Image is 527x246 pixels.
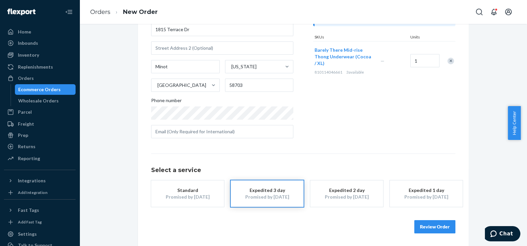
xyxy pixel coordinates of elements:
div: Settings [18,231,37,237]
a: New Order [123,8,158,16]
div: Returns [18,143,35,150]
button: Open account menu [502,5,515,19]
a: Add Integration [4,189,76,197]
input: City [151,60,220,73]
div: Standard [161,187,214,194]
a: Prep [4,130,76,141]
img: Flexport logo [7,9,35,15]
button: Expedited 2 dayPromised by [DATE] [310,180,383,207]
div: Fast Tags [18,207,39,214]
input: ZIP Code [225,79,294,92]
div: Integrations [18,177,46,184]
a: Inventory [4,50,76,60]
button: Close Navigation [62,5,76,19]
button: Expedited 3 dayPromised by [DATE] [231,180,304,207]
div: Promised by [DATE] [320,194,373,200]
div: Replenishments [18,64,53,70]
span: Barely There Mid-rise Thong Underwear (Cocoa / XL) [315,47,371,66]
div: Remove Item [447,58,454,64]
a: Wholesale Orders [15,95,76,106]
input: Quantity [410,54,439,67]
a: Add Fast Tag [4,218,76,226]
button: Open Search Box [473,5,486,19]
a: Orders [4,73,76,84]
span: 810114046661 [315,70,342,75]
div: Promised by [DATE] [400,194,453,200]
button: Integrations [4,175,76,186]
a: Ecommerce Orders [15,84,76,95]
input: Street Address [151,23,293,36]
div: Add Integration [18,190,47,195]
span: Phone number [151,97,182,106]
a: Inbounds [4,38,76,48]
div: [US_STATE] [231,63,257,70]
div: Reporting [18,155,40,162]
a: Orders [90,8,110,16]
div: Parcel [18,109,32,115]
div: Wholesale Orders [18,97,59,104]
input: [US_STATE] [231,63,231,70]
div: Promised by [DATE] [161,194,214,200]
button: Help Center [508,106,521,140]
div: Freight [18,121,34,127]
div: Expedited 2 day [320,187,373,194]
button: Fast Tags [4,205,76,215]
div: Promised by [DATE] [241,194,294,200]
div: SKUs [313,34,409,41]
button: Expedited 1 dayPromised by [DATE] [390,180,463,207]
div: Expedited 3 day [241,187,294,194]
div: Add Fast Tag [18,219,42,225]
ol: breadcrumbs [85,2,163,22]
button: StandardPromised by [DATE] [151,180,224,207]
span: 3 available [346,70,364,75]
a: Settings [4,229,76,239]
div: Orders [18,75,34,82]
button: Review Order [414,220,455,233]
input: [GEOGRAPHIC_DATA] [157,82,157,89]
h1: Select a service [151,167,455,174]
div: Home [18,29,31,35]
div: Expedited 1 day [400,187,453,194]
a: Home [4,27,76,37]
div: Ecommerce Orders [18,86,61,93]
a: Replenishments [4,62,76,72]
input: Street Address 2 (Optional) [151,41,293,55]
a: Freight [4,119,76,129]
iframe: Opens a widget where you can chat to one of our agents [485,226,520,243]
input: Email (Only Required for International) [151,125,293,138]
div: [GEOGRAPHIC_DATA] [157,82,206,89]
div: Inbounds [18,40,38,46]
div: Prep [18,132,28,139]
button: Barely There Mid-rise Thong Underwear (Cocoa / XL) [315,47,373,67]
div: Inventory [18,52,39,58]
a: Returns [4,141,76,152]
button: Open notifications [487,5,500,19]
a: Reporting [4,153,76,164]
a: Parcel [4,107,76,117]
span: — [381,58,384,64]
div: Units [409,34,439,41]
